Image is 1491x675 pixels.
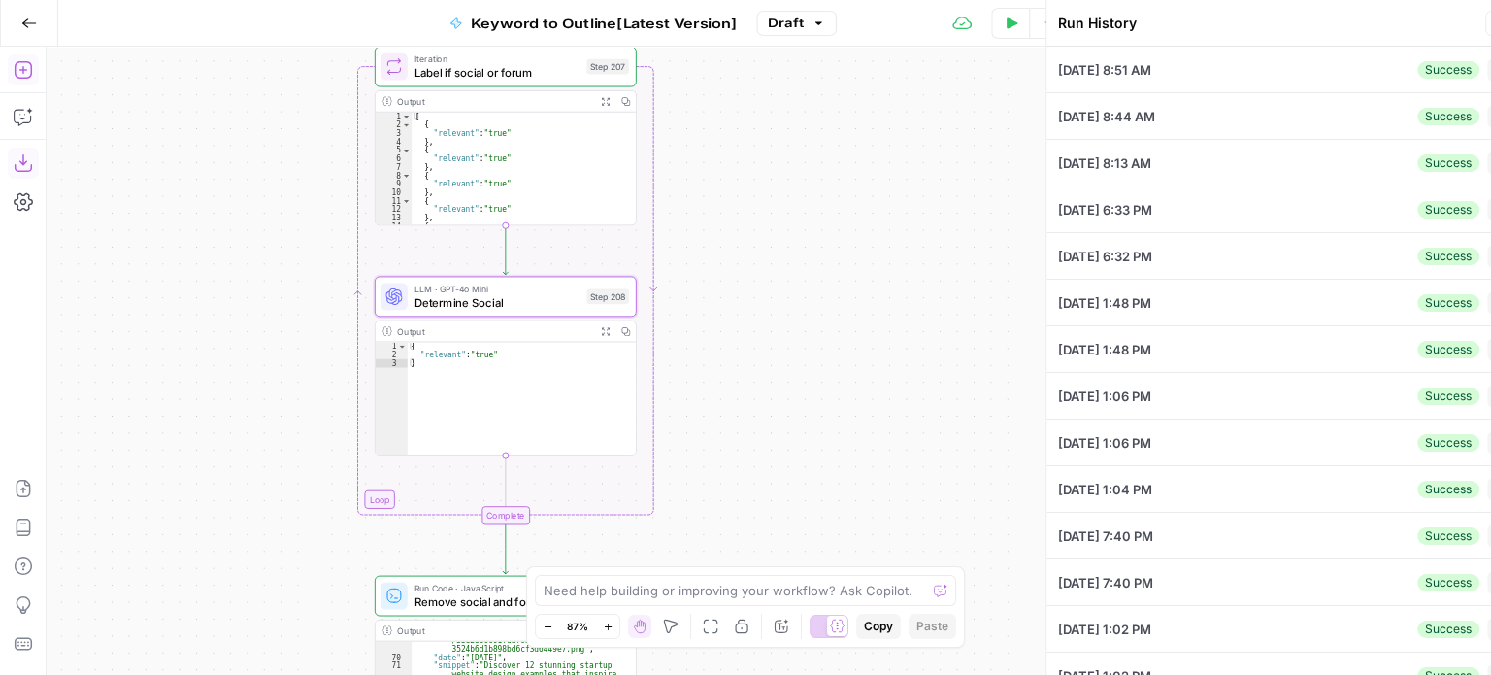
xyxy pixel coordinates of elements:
[376,180,412,188] div: 9
[376,359,408,368] div: 3
[376,188,412,197] div: 10
[376,163,412,172] div: 7
[375,276,637,456] div: LLM · GPT-4o MiniDetermine SocialStep 208Output{ "relevant":"true"}
[376,146,412,154] div: 5
[1417,341,1479,358] div: Success
[402,113,412,121] span: Toggle code folding, rows 1 through 26
[376,113,412,121] div: 1
[1417,108,1479,125] div: Success
[503,225,508,275] g: Edge from step_207 to step_208
[471,14,737,33] span: Keyword to Outline[Latest Version]
[1058,526,1153,546] span: [DATE] 7:40 PM
[376,342,408,351] div: 1
[402,222,412,231] span: Toggle code folding, rows 14 through 16
[402,197,412,206] span: Toggle code folding, rows 11 through 13
[1058,60,1151,80] span: [DATE] 8:51 AM
[402,120,412,129] span: Toggle code folding, rows 2 through 4
[1058,387,1151,406] span: [DATE] 1:06 PM
[1058,200,1152,219] span: [DATE] 6:33 PM
[414,294,580,311] span: Determine Social
[402,146,412,154] span: Toggle code folding, rows 5 through 7
[856,614,901,639] button: Copy
[376,351,408,359] div: 2
[1417,201,1479,219] div: Success
[414,582,580,595] span: Run Code · JavaScript
[376,154,412,163] div: 6
[1058,620,1151,639] span: [DATE] 1:02 PM
[1058,433,1151,453] span: [DATE] 1:06 PM
[414,593,580,610] span: Remove social and forums
[1417,481,1479,498] div: Success
[1058,153,1151,173] span: [DATE] 8:13 AM
[1058,340,1151,359] span: [DATE] 1:48 PM
[1417,434,1479,452] div: Success
[376,214,412,222] div: 13
[397,324,589,338] div: Output
[1417,248,1479,265] div: Success
[586,59,629,75] div: Step 207
[1417,154,1479,172] div: Success
[567,619,588,634] span: 87%
[375,506,637,524] div: Complete
[376,197,412,206] div: 11
[503,524,508,574] g: Edge from step_207-iteration-end to step_209
[909,614,956,639] button: Paste
[414,283,580,296] span: LLM · GPT-4o Mini
[1417,574,1479,591] div: Success
[376,138,412,147] div: 4
[756,11,837,36] button: Draft
[402,172,412,181] span: Toggle code folding, rows 8 through 10
[397,624,589,637] div: Output
[375,47,637,226] div: LoopIterationLabel if social or forumStep 207Output[ { "relevant":"true" }, { "relevant":"true" }...
[1417,388,1479,405] div: Success
[1058,247,1152,266] span: [DATE] 6:32 PM
[1058,293,1151,313] span: [DATE] 1:48 PM
[864,618,893,635] span: Copy
[376,654,412,662] div: 70
[376,205,412,214] div: 12
[768,15,805,32] span: Draft
[1417,61,1479,79] div: Success
[586,289,629,305] div: Step 208
[1058,480,1152,499] span: [DATE] 1:04 PM
[397,94,589,108] div: Output
[414,64,580,81] span: Label if social or forum
[397,342,407,351] span: Toggle code folding, rows 1 through 3
[481,506,530,524] div: Complete
[1058,573,1153,592] span: [DATE] 7:40 PM
[1417,294,1479,312] div: Success
[376,120,412,129] div: 2
[1058,107,1155,126] span: [DATE] 8:44 AM
[414,52,580,66] span: Iteration
[376,222,412,231] div: 14
[916,618,948,635] span: Paste
[376,172,412,181] div: 8
[376,129,412,138] div: 3
[434,8,751,39] button: Keyword to Outline[Latest Version]
[1417,621,1479,638] div: Success
[1417,527,1479,545] div: Success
